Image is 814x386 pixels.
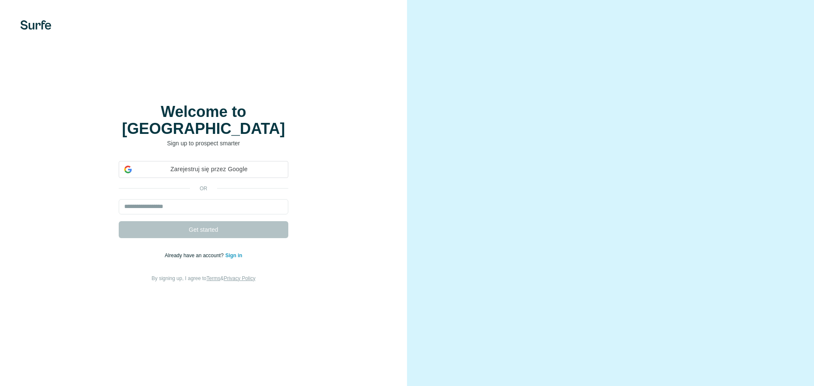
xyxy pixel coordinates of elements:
p: or [190,185,217,192]
h1: Welcome to [GEOGRAPHIC_DATA] [119,103,288,137]
a: Privacy Policy [224,275,256,281]
span: Zarejestruj się przez Google [135,165,283,174]
span: By signing up, I agree to & [152,275,256,281]
div: Zarejestruj się przez Google [119,161,288,178]
p: Sign up to prospect smarter [119,139,288,147]
span: Already have an account? [165,253,226,258]
img: Surfe's logo [20,20,51,30]
a: Terms [206,275,220,281]
a: Sign in [225,253,242,258]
